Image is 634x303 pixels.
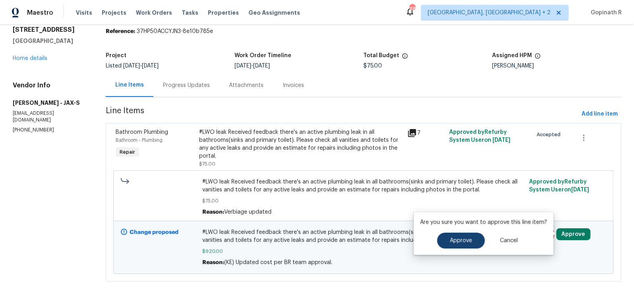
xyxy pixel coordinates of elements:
[106,29,135,34] b: Reference:
[182,10,198,15] span: Tasks
[13,81,87,89] h4: Vendor Info
[130,230,178,235] b: Change proposed
[529,179,589,193] span: Approved by Refurby System User on
[142,63,159,69] span: [DATE]
[450,238,472,244] span: Approve
[106,53,126,58] h5: Project
[407,128,444,138] div: 7
[437,233,485,249] button: Approve
[116,138,163,143] span: Bathroom - Plumbing
[116,148,138,156] span: Repair
[123,63,140,69] span: [DATE]
[572,187,589,193] span: [DATE]
[203,197,525,205] span: $75.00
[102,9,126,17] span: Projects
[13,127,87,133] p: [PHONE_NUMBER]
[163,81,210,89] div: Progress Updates
[420,218,547,226] p: Are you sure you want to approve this line item?
[106,27,621,35] div: 37HP50ACCYJN3-8e10b785e
[492,137,510,143] span: [DATE]
[428,9,551,17] span: [GEOGRAPHIC_DATA], [GEOGRAPHIC_DATA] + 2
[203,178,525,194] span: #LWO leak Received feedback there's an active plumbing leak in all bathrooms(sinks and primary to...
[225,260,333,265] span: (KE) Updated cost per BR team approval.
[199,162,215,166] span: $75.00
[364,63,382,69] span: $75.00
[248,9,300,17] span: Geo Assignments
[449,129,510,143] span: Approved by Refurby System User on
[106,107,579,122] span: Line Items
[203,260,225,265] span: Reason:
[199,128,403,160] div: #LWO leak Received feedback there's an active plumbing leak in all bathrooms(sinks and primary to...
[203,209,225,215] span: Reason:
[582,109,618,119] span: Add line item
[13,110,87,124] p: [EMAIL_ADDRESS][DOMAIN_NAME]
[556,228,591,240] button: Approve
[229,81,264,89] div: Attachments
[136,9,172,17] span: Work Orders
[235,53,291,58] h5: Work Order Timeline
[535,53,541,63] span: The hpm assigned to this work order.
[500,238,518,244] span: Cancel
[402,53,408,63] span: The total cost of line items that have been proposed by Opendoor. This sum includes line items th...
[537,131,564,139] span: Accepted
[492,63,621,69] div: [PERSON_NAME]
[588,9,622,17] span: Gopinath R
[409,5,415,13] div: 88
[253,63,270,69] span: [DATE]
[203,228,525,244] span: #LWO leak Received feedback there's an active plumbing leak in all bathrooms(sinks and primary to...
[235,63,251,69] span: [DATE]
[364,53,399,58] h5: Total Budget
[115,81,144,89] div: Line Items
[76,9,92,17] span: Visits
[225,209,272,215] span: Verbiage updated
[283,81,304,89] div: Invoices
[13,37,87,45] h5: [GEOGRAPHIC_DATA]
[116,129,168,135] span: Bathroom Plumbing
[27,9,53,17] span: Maestro
[203,247,525,255] span: $920.00
[13,26,87,34] h2: [STREET_ADDRESS]
[106,63,159,69] span: Listed
[123,63,159,69] span: -
[487,233,531,249] button: Cancel
[208,9,239,17] span: Properties
[235,63,270,69] span: -
[579,107,621,122] button: Add line item
[492,53,532,58] h5: Assigned HPM
[13,99,87,107] h5: [PERSON_NAME] - JAX-S
[13,56,47,61] a: Home details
